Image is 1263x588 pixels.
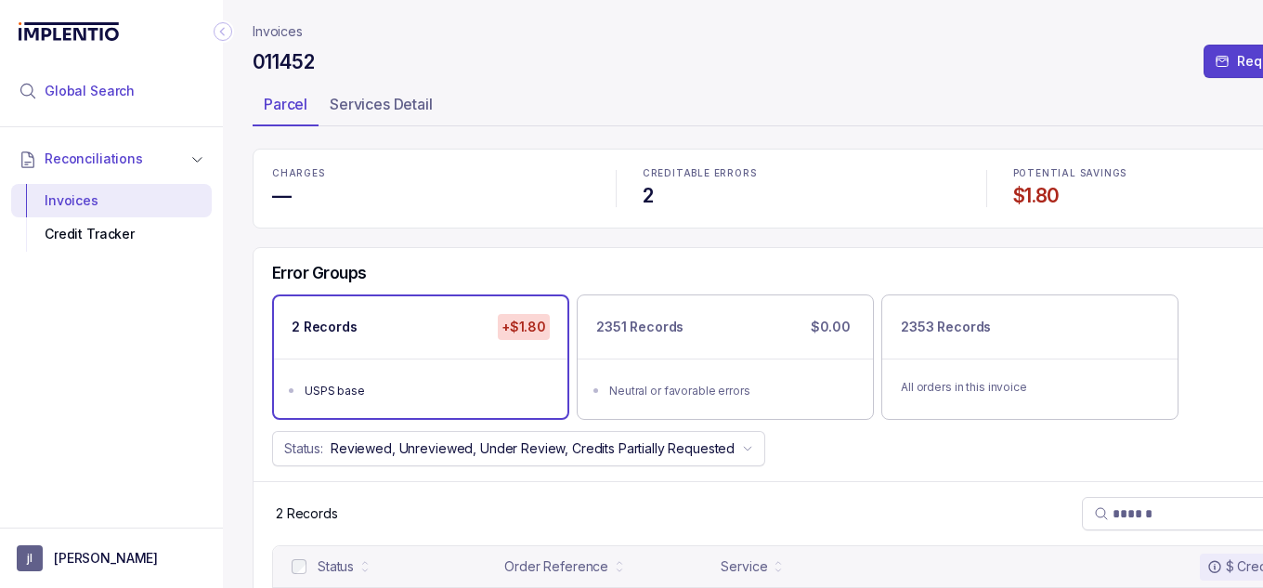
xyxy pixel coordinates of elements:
[901,318,991,336] p: 2353 Records
[284,439,323,458] p: Status:
[305,382,548,400] div: USPS base
[253,22,303,41] nav: breadcrumb
[292,559,306,574] input: checkbox-checkbox
[253,22,303,41] a: Invoices
[54,549,158,568] p: [PERSON_NAME]
[331,439,735,458] p: Reviewed, Unreviewed, Under Review, Credits Partially Requested
[11,138,212,179] button: Reconciliations
[609,382,853,400] div: Neutral or favorable errors
[318,557,354,576] div: Status
[596,318,684,336] p: 2351 Records
[17,545,43,571] span: User initials
[264,93,307,115] p: Parcel
[901,378,1159,397] p: All orders in this invoice
[26,184,197,217] div: Invoices
[319,89,444,126] li: Tab Services Detail
[292,318,358,336] p: 2 Records
[504,557,608,576] div: Order Reference
[498,314,550,340] p: +$1.80
[212,20,234,43] div: Collapse Icon
[272,431,765,466] button: Status:Reviewed, Unreviewed, Under Review, Credits Partially Requested
[45,150,143,168] span: Reconciliations
[721,557,767,576] div: Service
[45,82,135,100] span: Global Search
[807,314,854,340] p: $0.00
[26,217,197,251] div: Credit Tracker
[272,263,367,283] h5: Error Groups
[643,168,960,179] p: CREDITABLE ERRORS
[253,89,319,126] li: Tab Parcel
[276,504,338,523] div: Remaining page entries
[17,545,206,571] button: User initials[PERSON_NAME]
[643,183,960,209] h4: 2
[276,504,338,523] p: 2 Records
[272,183,590,209] h4: —
[272,168,590,179] p: CHARGES
[330,93,433,115] p: Services Detail
[11,180,212,255] div: Reconciliations
[253,49,314,75] h4: 011452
